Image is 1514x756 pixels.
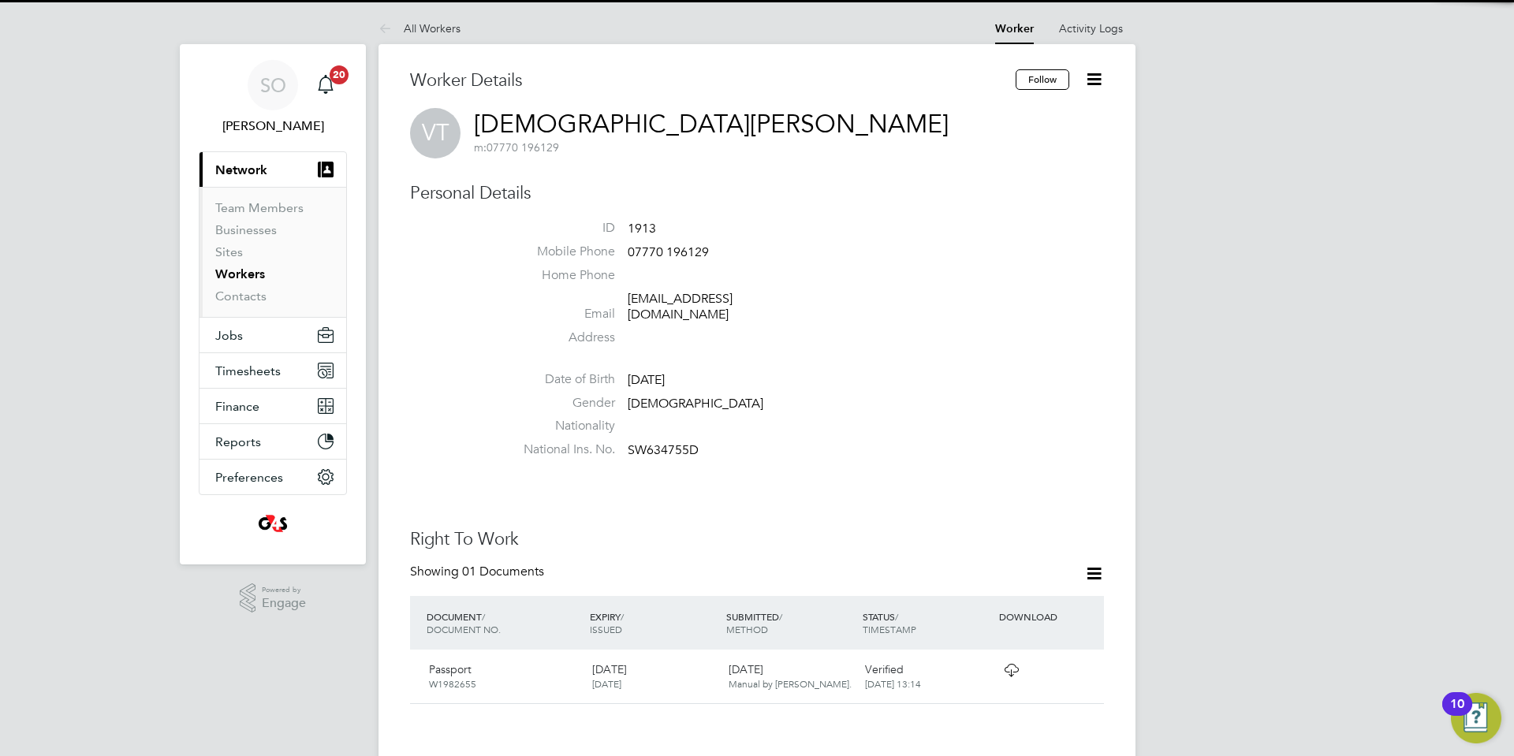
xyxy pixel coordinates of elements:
span: Powered by [262,583,306,597]
label: Date of Birth [505,371,615,388]
span: Verified [865,662,904,676]
span: m: [474,140,487,155]
button: Open Resource Center, 10 new notifications [1451,693,1501,743]
label: Gender [505,395,615,412]
button: Finance [200,389,346,423]
nav: Main navigation [180,44,366,564]
span: [DEMOGRAPHIC_DATA] [628,396,763,412]
a: Workers [215,266,265,281]
span: / [482,610,485,623]
a: Contacts [215,289,267,304]
label: National Ins. No. [505,441,615,458]
button: Preferences [200,460,346,494]
label: Mobile Phone [505,244,615,260]
span: DOCUMENT NO. [427,623,501,635]
h3: Right To Work [410,528,1104,551]
a: Businesses [215,222,277,237]
div: STATUS [859,602,995,643]
span: 01 Documents [462,564,544,579]
span: Engage [262,597,306,610]
h3: Personal Details [410,182,1104,205]
img: g4s4-logo-retina.png [254,511,292,536]
div: [DATE] [586,656,722,697]
a: 20 [310,60,341,110]
div: [DATE] [722,656,859,697]
button: Network [200,152,346,187]
span: [DATE] [628,372,665,388]
span: 1913 [628,221,656,236]
span: Finance [215,399,259,414]
span: / [779,610,782,623]
label: Nationality [505,418,615,434]
span: Jobs [215,328,243,343]
div: Showing [410,564,547,580]
label: Address [505,330,615,346]
div: Passport [423,656,586,697]
span: Preferences [215,470,283,485]
button: Timesheets [200,353,346,388]
span: Timesheets [215,363,281,378]
span: SO [260,75,286,95]
a: [EMAIL_ADDRESS][DOMAIN_NAME] [628,291,733,323]
div: SUBMITTED [722,602,859,643]
a: SO[PERSON_NAME] [199,60,347,136]
span: METHOD [726,623,768,635]
button: Reports [200,424,346,459]
span: 07770 196129 [474,140,559,155]
div: Network [200,187,346,317]
div: DOWNLOAD [995,602,1104,631]
h3: Worker Details [410,69,1016,92]
span: VT [410,108,461,158]
a: Sites [215,244,243,259]
a: Activity Logs [1059,21,1123,35]
span: Samantha Orchard [199,117,347,136]
div: EXPIRY [586,602,722,643]
span: 20 [330,65,349,84]
span: TIMESTAMP [863,623,916,635]
span: [DATE] 13:14 [865,677,921,690]
div: DOCUMENT [423,602,586,643]
label: ID [505,220,615,236]
span: Manual by [PERSON_NAME]. [729,677,852,690]
span: SW634755D [628,442,699,458]
div: 10 [1450,704,1464,724]
span: Reports [215,434,261,449]
button: Jobs [200,318,346,352]
a: Powered byEngage [240,583,307,613]
span: / [621,610,624,623]
a: All Workers [378,21,461,35]
a: Worker [995,22,1034,35]
label: Email [505,306,615,322]
a: [DEMOGRAPHIC_DATA][PERSON_NAME] [474,109,949,140]
span: ISSUED [590,623,622,635]
a: Team Members [215,200,304,215]
label: Home Phone [505,267,615,284]
span: W1982655 [429,677,476,690]
span: 07770 196129 [628,244,709,260]
span: / [895,610,898,623]
span: [DATE] [592,677,621,690]
a: Go to home page [199,511,347,536]
span: Network [215,162,267,177]
button: Follow [1016,69,1069,90]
